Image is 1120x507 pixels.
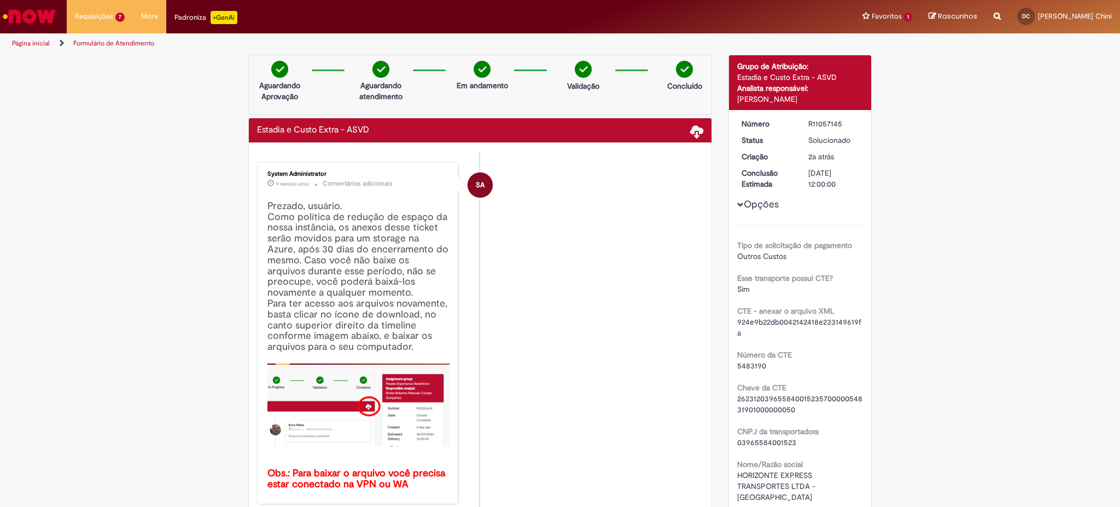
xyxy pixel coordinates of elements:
h2: Estadia e Custo Extra - ASVD Histórico de tíquete [257,125,369,135]
div: R11057145 [808,118,859,129]
div: 02/02/2024 12:04:10 [808,151,859,162]
div: Analista responsável: [737,83,864,94]
span: [PERSON_NAME] Chini [1038,11,1112,21]
div: Solucionado [808,135,859,146]
img: check-circle-green.png [474,61,491,78]
b: Nome/Razão social [737,459,803,469]
time: 31/10/2024 07:51:45 [276,181,309,187]
img: check-circle-green.png [575,61,592,78]
b: CTE - anexar o arquivo XML [737,306,835,316]
div: Estadia e Custo Extra - ASVD [737,72,864,83]
b: Chave da CTE [737,383,786,393]
span: Requisições [75,11,113,22]
div: System Administrator [267,171,450,177]
div: Grupo de Atribuição: [737,61,864,72]
p: +GenAi [211,11,237,24]
img: ServiceNow [1,5,57,27]
img: check-circle-green.png [676,61,693,78]
b: Obs.: Para baixar o arquivo você precisa estar conectado na VPN ou WA [267,467,448,491]
img: check-circle-green.png [271,61,288,78]
div: [DATE] 12:00:00 [808,168,859,189]
span: Rascunhos [938,11,977,21]
span: 11 mês(es) atrás [276,181,309,187]
img: x_mdbda_azure_blob.picture2.png [267,364,450,447]
span: 1 [904,13,912,22]
div: [PERSON_NAME] [737,94,864,105]
span: 26231203965584001523570000054831901000000050 [737,394,862,414]
p: Aguardando atendimento [354,80,407,102]
p: Concluído [667,80,702,91]
span: 2a atrás [808,152,834,162]
b: CNPJ da transportadora [737,427,819,436]
b: Tipo de solicitação de pagamento [737,240,852,250]
small: Comentários adicionais [323,179,393,188]
span: 924e9b22db0042142418e233149619fa [737,317,861,338]
span: SA [476,172,485,198]
h4: Prezado, usuário. Como política de redução de espaço da nossa instância, os anexos desse ticket s... [267,201,450,490]
span: DC [1022,13,1030,20]
p: Aguardando Aprovação [253,80,306,102]
span: Baixar anexos [690,124,703,137]
div: System Administrator [468,172,493,198]
a: Página inicial [12,39,50,48]
span: 5483190 [737,361,766,371]
ul: Trilhas de página [8,33,738,54]
p: Em andamento [457,80,508,91]
dt: Conclusão Estimada [733,168,801,189]
span: More [141,11,158,22]
span: HORIZONTE EXPRESS TRANSPORTES LTDA - [GEOGRAPHIC_DATA] [737,470,818,502]
a: Rascunhos [929,11,977,22]
time: 02/02/2024 12:04:10 [808,152,834,162]
div: Padroniza [174,11,237,24]
span: Sim [737,284,750,294]
span: Outros Custos [737,251,786,261]
dt: Criação [733,151,801,162]
a: Formulário de Atendimento [73,39,154,48]
img: check-circle-green.png [372,61,389,78]
span: Favoritos [872,11,902,22]
p: Validação [567,80,599,91]
dt: Número [733,118,801,129]
span: 7 [115,13,125,22]
b: Esse transporte possui CTE? [737,273,833,283]
dt: Status [733,135,801,146]
b: Número da CTE [737,350,792,360]
span: 03965584001523 [737,437,796,447]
